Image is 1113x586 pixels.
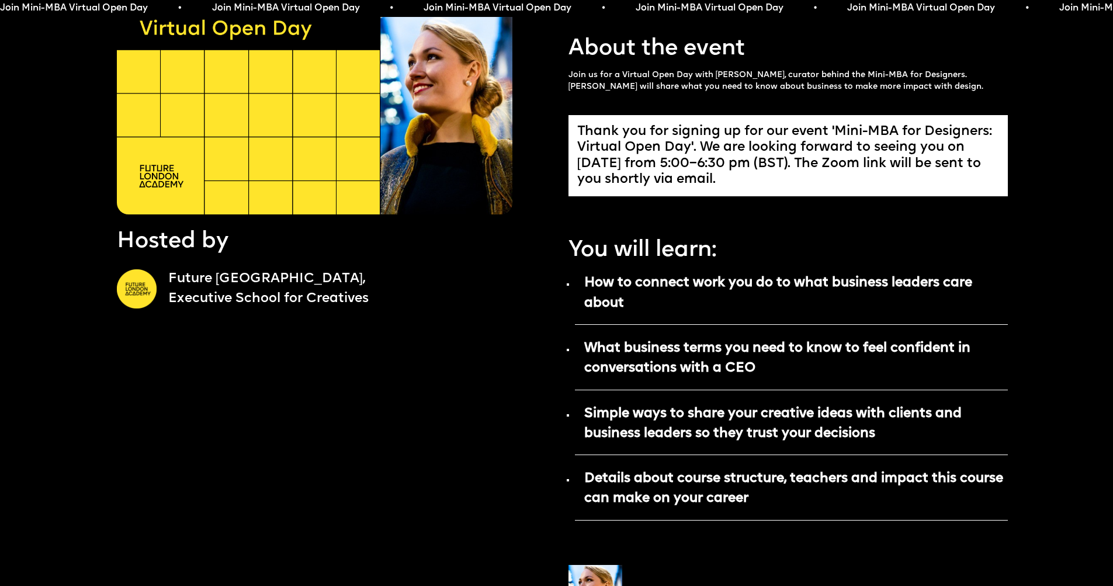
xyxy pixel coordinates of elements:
[1017,2,1020,14] span: •
[168,269,557,310] a: Future [GEOGRAPHIC_DATA],Executive School for Creatives
[117,269,157,309] img: A yellow circle with Future London Academy logo
[117,226,228,257] p: Hosted by
[805,2,809,14] span: •
[169,2,173,14] span: •
[382,2,385,14] span: •
[593,2,597,14] span: •
[584,472,1003,505] strong: Details about course structure, teachers and impact this course can make on your career
[568,235,716,266] p: You will learn:
[568,70,1008,93] p: Join us for a Virtual Open Day with [PERSON_NAME], curator behind the Mini-MBA for Designers. [PE...
[584,407,962,441] strong: Simple ways to share your creative ideas with clients and business leaders so they trust your dec...
[584,342,970,375] strong: What business terms you need to know to feel confident in conversations with a CEO
[577,124,1000,188] div: Thank you for signing up for our event 'Mini-MBA for Designers: Virtual Open Day'. We are looking...
[584,276,972,310] strong: How to connect work you do to what business leaders care about
[568,33,745,64] p: About the event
